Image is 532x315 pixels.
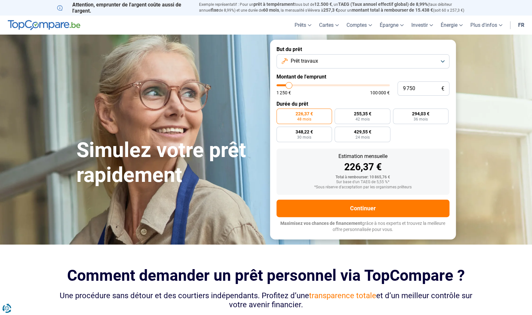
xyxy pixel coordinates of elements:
[315,16,343,35] a: Cartes
[414,117,428,121] span: 36 mois
[352,7,433,13] span: montant total à rembourser de 15.438 €
[276,74,449,80] label: Montant de l'emprunt
[354,111,371,116] span: 255,35 €
[354,130,371,134] span: 429,55 €
[296,111,313,116] span: 226,37 €
[254,2,295,7] span: prêt à tempérament
[57,267,475,284] h2: Comment demander un prêt personnel via TopCompare ?
[282,180,444,184] div: Sur base d'un TAEG de 5,55 %*
[276,54,449,68] button: Prêt travaux
[282,162,444,172] div: 226,37 €
[282,154,444,159] div: Estimation mensuelle
[276,101,449,107] label: Durée du prêt
[276,200,449,217] button: Continuer
[376,16,407,35] a: Épargne
[437,16,467,35] a: Énergie
[276,46,449,52] label: But du prêt
[296,130,313,134] span: 348,22 €
[211,7,219,13] span: fixe
[290,58,318,65] span: Prêt travaux
[282,175,444,180] div: Total à rembourser: 10 865,76 €
[314,2,332,7] span: 12.500 €
[57,2,191,14] p: Attention, emprunter de l'argent coûte aussi de l'argent.
[263,7,279,13] span: 60 mois
[76,138,262,188] h1: Simulez votre prêt rapidement
[467,16,506,35] a: Plus d'infos
[514,16,528,35] a: fr
[57,291,475,310] div: Une procédure sans détour et des courtiers indépendants. Profitez d’une et d’un meilleur contrôle...
[297,117,311,121] span: 48 mois
[276,220,449,233] p: grâce à nos experts et trouvez la meilleure offre personnalisée pour vous.
[297,135,311,139] span: 30 mois
[282,185,444,190] div: *Sous réserve d'acceptation par les organismes prêteurs
[441,86,444,91] span: €
[309,291,376,300] span: transparence totale
[370,90,390,95] span: 100 000 €
[343,16,376,35] a: Comptes
[338,2,428,7] span: TAEG (Taux annuel effectif global) de 8,99%
[323,7,338,13] span: 257,3 €
[412,111,429,116] span: 294,03 €
[355,117,369,121] span: 42 mois
[8,20,80,30] img: TopCompare
[291,16,315,35] a: Prêts
[199,2,475,13] p: Exemple représentatif : Pour un tous but de , un (taux débiteur annuel de 8,99%) et une durée de ...
[355,135,369,139] span: 24 mois
[407,16,437,35] a: Investir
[280,221,362,226] span: Maximisez vos chances de financement
[276,90,291,95] span: 1 250 €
